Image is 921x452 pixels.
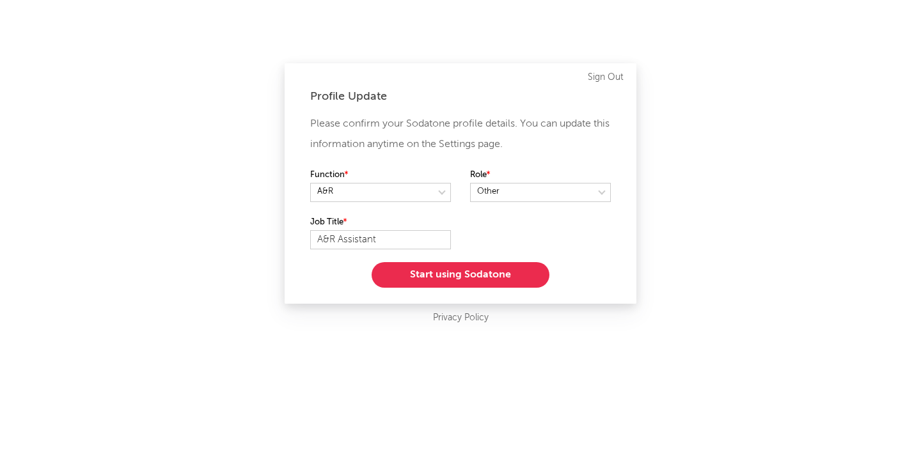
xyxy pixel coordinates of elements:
[310,168,451,183] label: Function
[588,70,624,85] a: Sign Out
[310,89,611,104] div: Profile Update
[310,215,451,230] label: Job Title
[372,262,549,288] button: Start using Sodatone
[310,114,611,155] p: Please confirm your Sodatone profile details. You can update this information anytime on the Sett...
[433,310,489,326] a: Privacy Policy
[470,168,611,183] label: Role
